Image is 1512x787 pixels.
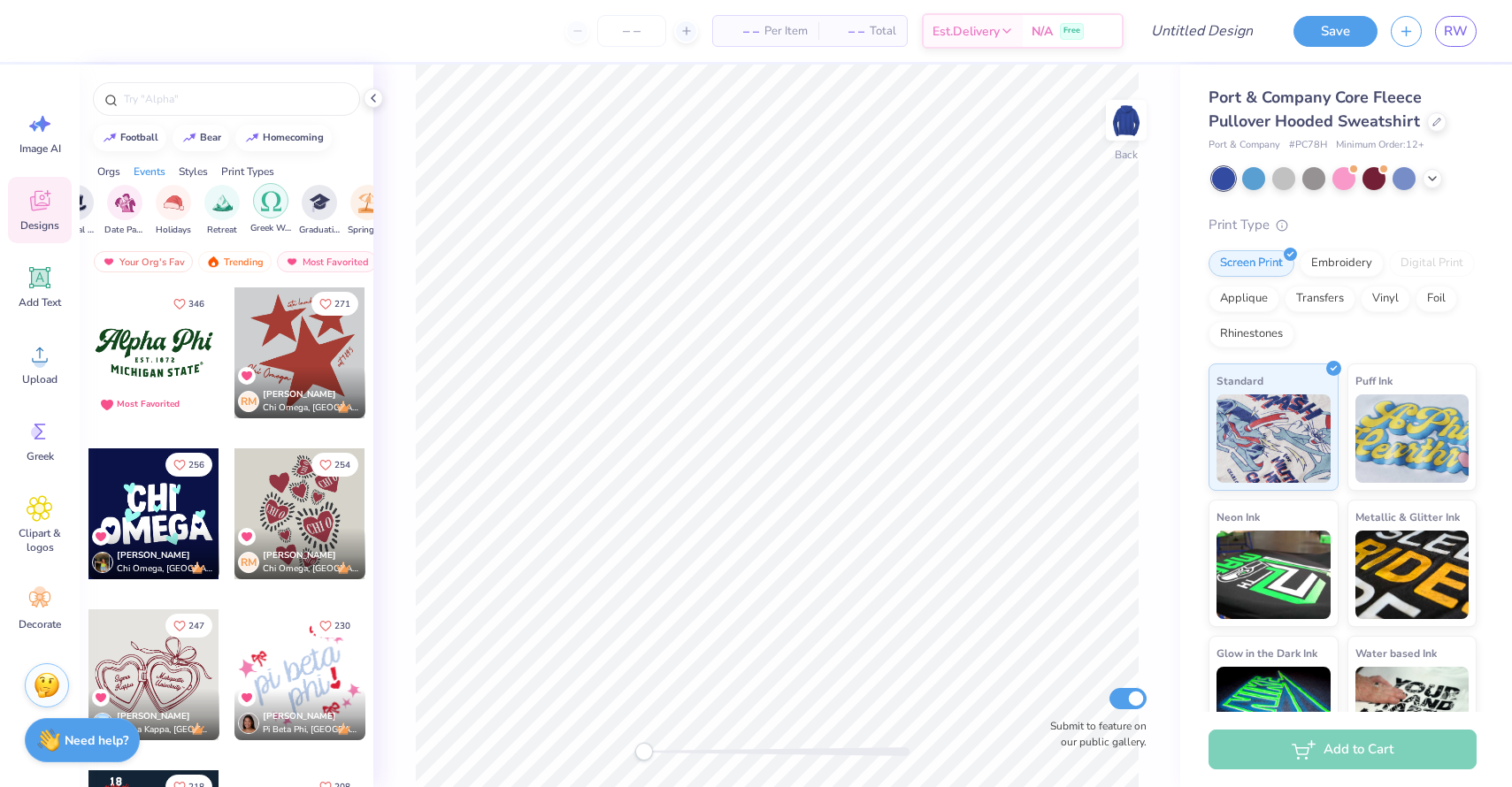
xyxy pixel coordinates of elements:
[1355,371,1393,390] span: Puff Ink
[165,614,212,638] button: Like
[198,251,272,272] div: Trending
[104,185,145,237] button: filter button
[117,398,180,411] div: Most Favorited
[206,256,220,268] img: trending.gif
[870,22,896,41] span: Total
[115,193,135,213] img: Date Parties & Socials Image
[348,224,388,237] span: Spring Break
[179,164,208,180] div: Styles
[310,193,330,213] img: Graduation Image
[263,388,336,401] span: [PERSON_NAME]
[19,617,61,631] span: Decorate
[173,125,229,151] button: bear
[97,164,120,180] div: Orgs
[1361,286,1410,312] div: Vinyl
[764,22,808,41] span: Per Item
[1355,508,1460,526] span: Metallic & Glitter Ink
[263,562,358,576] span: Chi Omega, [GEOGRAPHIC_DATA]
[27,449,54,463] span: Greek
[188,300,204,309] span: 346
[334,461,350,470] span: 254
[212,193,233,213] img: Retreat Image
[1209,286,1279,312] div: Applique
[1217,508,1260,526] span: Neon Ink
[263,133,324,142] div: homecoming
[11,526,69,554] span: Clipart & logos
[1355,644,1437,662] span: Water based Ink
[1416,286,1457,312] div: Foil
[19,141,61,156] span: Image AI
[156,224,191,237] span: Holidays
[204,185,240,237] button: filter button
[635,743,653,760] div: Accessibility label
[1355,531,1470,619] img: Metallic & Glitter Ink
[829,22,864,41] span: – –
[311,292,358,316] button: Like
[250,222,291,235] span: Greek Week
[299,224,340,237] span: Graduation
[65,732,128,749] strong: Need help?
[20,218,59,233] span: Designs
[285,256,299,268] img: most_fav.gif
[117,723,212,737] span: Sigma Kappa, [GEOGRAPHIC_DATA]
[93,125,166,151] button: football
[1355,667,1470,755] img: Water based Ink
[1109,103,1144,138] img: Back
[102,256,116,268] img: most_fav.gif
[1293,16,1378,47] button: Save
[104,185,145,237] div: filter for Date Parties & Socials
[165,453,212,477] button: Like
[299,185,340,237] button: filter button
[1032,22,1053,41] span: N/A
[1209,321,1294,348] div: Rhinestones
[19,295,61,309] span: Add Text
[299,185,340,237] div: filter for Graduation
[261,191,281,211] img: Greek Week Image
[235,125,332,151] button: homecoming
[334,300,350,309] span: 271
[1300,250,1384,277] div: Embroidery
[1389,250,1475,277] div: Digital Print
[597,15,666,47] input: – –
[221,164,274,180] div: Print Types
[22,372,58,386] span: Upload
[117,549,190,562] span: [PERSON_NAME]
[1217,644,1317,662] span: Glow in the Dark Ink
[117,710,190,722] span: [PERSON_NAME]
[1435,16,1477,47] a: RW
[164,193,184,213] img: Holidays Image
[238,552,259,573] div: RM
[263,723,358,737] span: Pi Beta Phi, [GEOGRAPHIC_DATA][US_STATE]
[1355,394,1470,483] img: Puff Ink
[156,185,191,237] div: filter for Holidays
[204,185,240,237] div: filter for Retreat
[120,133,158,142] div: football
[238,391,259,412] div: RM
[182,133,196,143] img: trend_line.gif
[1336,138,1424,153] span: Minimum Order: 12 +
[1217,394,1331,483] img: Standard
[311,453,358,477] button: Like
[724,22,759,41] span: – –
[348,185,388,237] button: filter button
[263,710,336,722] span: [PERSON_NAME]
[1217,667,1331,755] img: Glow in the Dark Ink
[1209,215,1477,235] div: Print Type
[245,133,259,143] img: trend_line.gif
[348,185,388,237] div: filter for Spring Break
[1217,371,1263,390] span: Standard
[1209,87,1422,132] span: Port & Company Core Fleece Pullover Hooded Sweatshirt
[188,622,204,630] span: 247
[1137,13,1267,49] input: Untitled Design
[134,164,165,180] div: Events
[117,562,212,576] span: Chi Omega, [GEOGRAPHIC_DATA][US_STATE]
[263,549,336,562] span: [PERSON_NAME]
[156,185,191,237] button: filter button
[1285,286,1355,312] div: Transfers
[122,90,349,108] input: Try "Alpha"
[94,251,193,272] div: Your Org's Fav
[1209,138,1280,153] span: Port & Company
[1444,21,1468,42] span: RW
[311,614,358,638] button: Like
[1115,147,1138,163] div: Back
